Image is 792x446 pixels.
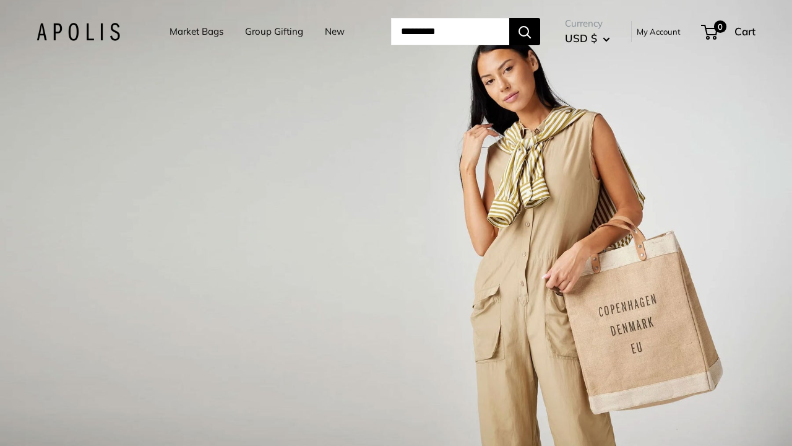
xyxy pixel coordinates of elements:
span: 0 [714,20,726,33]
input: Search... [391,18,509,45]
button: Search [509,18,540,45]
span: Cart [734,25,755,38]
a: My Account [637,24,681,39]
a: New [325,23,345,40]
a: Market Bags [170,23,223,40]
button: USD $ [565,28,610,48]
a: 0 Cart [702,22,755,42]
a: Group Gifting [245,23,303,40]
span: Currency [565,15,610,32]
span: USD $ [565,32,597,45]
img: Apolis [37,23,120,41]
